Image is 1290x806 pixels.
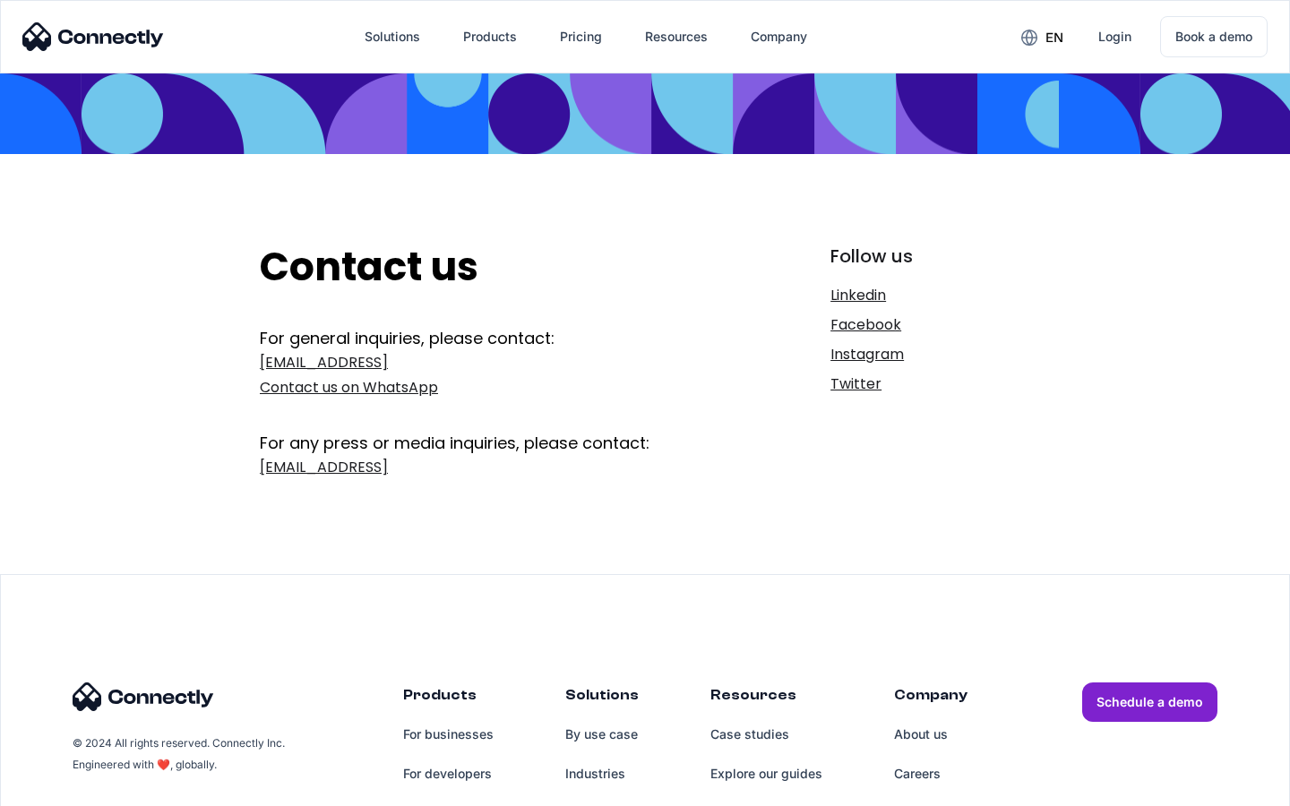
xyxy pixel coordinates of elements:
a: Schedule a demo [1082,682,1217,722]
h2: Contact us [260,244,714,291]
a: By use case [565,715,639,754]
a: Explore our guides [710,754,822,793]
div: en [1045,25,1063,50]
a: Careers [894,754,967,793]
a: Pricing [546,15,616,58]
div: Resources [710,682,822,715]
div: Follow us [830,244,1030,269]
div: Login [1098,24,1131,49]
a: [EMAIL_ADDRESS]Contact us on WhatsApp [260,350,714,400]
a: For businesses [403,715,494,754]
div: Resources [645,24,708,49]
a: Facebook [830,313,1030,338]
div: Company [751,24,807,49]
a: Industries [565,754,639,793]
div: Solutions [565,682,639,715]
a: Case studies [710,715,822,754]
a: Login [1084,15,1146,58]
div: Products [403,682,494,715]
div: Solutions [365,24,420,49]
img: Connectly Logo [22,22,164,51]
a: Instagram [830,342,1030,367]
div: For general inquiries, please contact: [260,327,714,350]
a: About us [894,715,967,754]
div: Pricing [560,24,602,49]
img: Connectly Logo [73,682,214,711]
a: Linkedin [830,283,1030,308]
ul: Language list [36,775,107,800]
div: For any press or media inquiries, please contact: [260,405,714,455]
div: Products [463,24,517,49]
a: For developers [403,754,494,793]
div: Company [894,682,967,715]
a: Twitter [830,372,1030,397]
a: Book a demo [1160,16,1268,57]
div: © 2024 All rights reserved. Connectly Inc. Engineered with ❤️, globally. [73,733,288,776]
aside: Language selected: English [18,775,107,800]
a: [EMAIL_ADDRESS] [260,455,714,480]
